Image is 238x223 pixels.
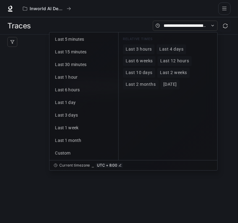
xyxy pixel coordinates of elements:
[59,163,90,168] span: Current timezone
[92,163,94,168] div: ⎯
[123,68,155,78] button: Last 10 days
[51,135,117,146] button: Last 1 month
[218,2,231,15] button: open drawer
[55,100,75,105] span: Last 1 day
[97,163,117,168] span: UTC + 8:00
[126,47,152,52] span: Last 3 hours
[163,82,177,87] span: [DATE]
[123,56,156,66] button: Last 6 weeks
[126,82,156,87] span: Last 2 months
[157,44,186,54] button: Last 4 days
[51,34,117,45] button: Last 5 minutes
[55,125,78,130] span: Last 1 week
[123,36,213,44] div: RELATIVE TIMES
[123,80,158,89] button: Last 2 months
[7,20,31,32] h1: Traces
[160,58,189,64] span: Last 12 hours
[160,70,187,75] span: Last 2 weeks
[55,62,86,67] span: Last 30 minutes
[223,23,228,28] span: sync
[51,97,117,108] button: Last 1 day
[157,56,192,66] button: Last 12 hours
[51,46,117,58] button: Last 15 minutes
[126,58,153,64] span: Last 6 weeks
[55,113,78,118] span: Last 3 days
[51,59,117,70] button: Last 30 minutes
[159,47,183,52] span: Last 4 days
[51,122,117,134] button: Last 1 week
[51,109,117,121] button: Last 3 days
[157,68,190,78] button: Last 2 weeks
[55,49,86,54] span: Last 15 minutes
[126,70,152,75] span: Last 10 days
[55,138,81,143] span: Last 1 month
[51,72,117,83] button: Last 1 hour
[55,151,70,155] span: Custom
[30,6,64,11] p: Inworld AI Demos
[51,147,117,159] button: Custom
[55,37,84,42] span: Last 5 minutes
[161,80,180,89] button: [DATE]
[20,2,74,15] button: All workspaces
[123,44,155,54] button: Last 3 hours
[55,75,77,80] span: Last 1 hour
[96,163,123,168] button: UTC + 8:00
[51,84,117,96] button: Last 6 hours
[55,87,80,92] span: Last 6 hours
